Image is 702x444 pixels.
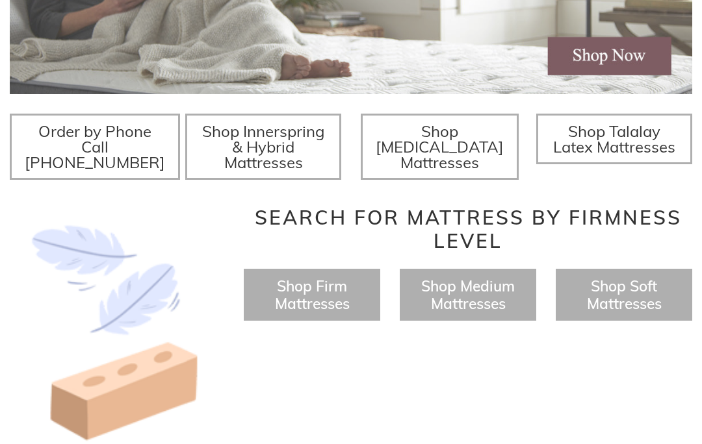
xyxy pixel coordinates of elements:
[255,206,682,254] span: Search for Mattress by Firmness Level
[536,114,692,165] a: Shop Talalay Latex Mattresses
[185,114,341,180] a: Shop Innerspring & Hybrid Mattresses
[587,277,662,314] a: Shop Soft Mattresses
[361,114,519,180] a: Shop [MEDICAL_DATA] Mattresses
[202,122,325,173] span: Shop Innerspring & Hybrid Mattresses
[275,277,350,314] a: Shop Firm Mattresses
[376,122,504,173] span: Shop [MEDICAL_DATA] Mattresses
[421,277,515,314] a: Shop Medium Mattresses
[553,122,675,157] span: Shop Talalay Latex Mattresses
[10,114,180,180] a: Order by Phone Call [PHONE_NUMBER]
[25,122,165,173] span: Order by Phone Call [PHONE_NUMBER]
